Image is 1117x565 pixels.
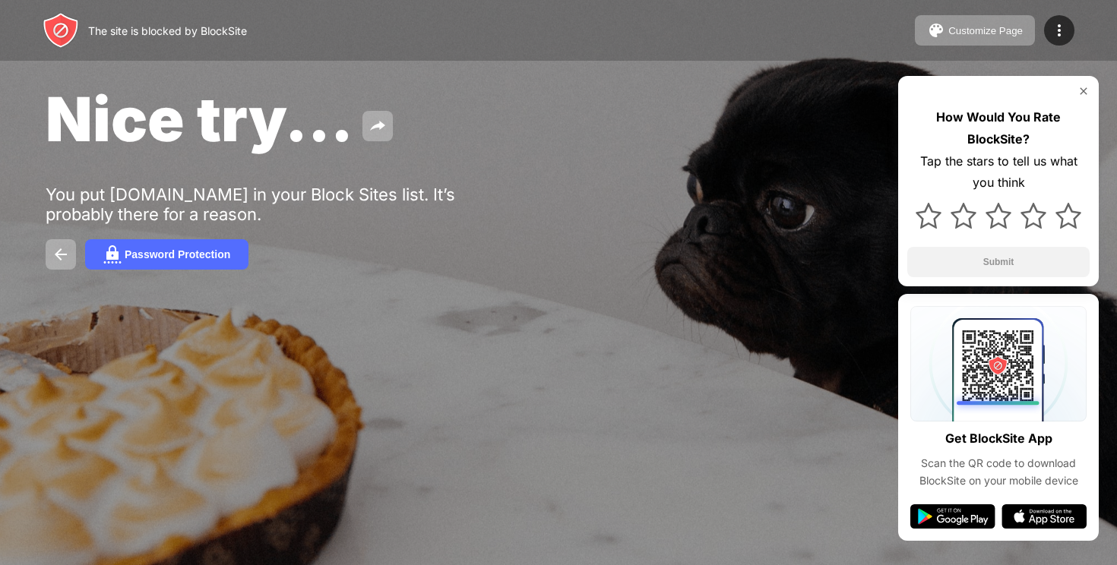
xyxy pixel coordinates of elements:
img: rate-us-close.svg [1077,85,1090,97]
div: How Would You Rate BlockSite? [907,106,1090,150]
img: star.svg [1020,203,1046,229]
img: qrcode.svg [910,306,1087,421]
img: star.svg [1055,203,1081,229]
img: pallet.svg [927,21,945,39]
img: share.svg [369,117,387,135]
button: Password Protection [85,239,248,270]
img: app-store.svg [1002,504,1087,529]
div: Get BlockSite App [945,428,1052,450]
img: header-logo.svg [43,12,79,49]
img: star.svg [986,203,1011,229]
img: menu-icon.svg [1050,21,1068,39]
div: Customize Page [948,25,1023,36]
button: Submit [907,247,1090,277]
img: google-play.svg [910,504,995,529]
button: Customize Page [915,15,1035,46]
div: The site is blocked by BlockSite [88,24,247,37]
div: Password Protection [125,248,230,260]
div: Scan the QR code to download BlockSite on your mobile device [910,455,1087,489]
div: You put [DOMAIN_NAME] in your Block Sites list. It’s probably there for a reason. [46,185,515,224]
div: Tap the stars to tell us what you think [907,150,1090,194]
img: star.svg [951,203,976,229]
img: star.svg [916,203,941,229]
img: password.svg [103,245,122,264]
span: Nice try... [46,82,353,156]
img: back.svg [52,245,70,264]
